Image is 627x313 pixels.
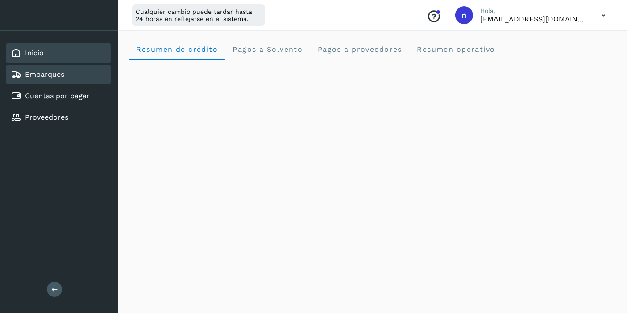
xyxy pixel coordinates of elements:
div: Proveedores [6,108,111,127]
a: Proveedores [25,113,68,121]
div: Cualquier cambio puede tardar hasta 24 horas en reflejarse en el sistema. [132,4,265,26]
a: Embarques [25,70,64,79]
p: Hola, [480,7,587,15]
div: Inicio [6,43,111,63]
span: Resumen de crédito [136,45,218,54]
a: Inicio [25,49,44,57]
div: Cuentas por pagar [6,86,111,106]
span: Resumen operativo [416,45,495,54]
span: Pagos a proveedores [317,45,402,54]
a: Cuentas por pagar [25,92,90,100]
span: Pagos a Solvento [232,45,303,54]
div: Embarques [6,65,111,84]
p: niagara+prod@solvento.mx [480,15,587,23]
